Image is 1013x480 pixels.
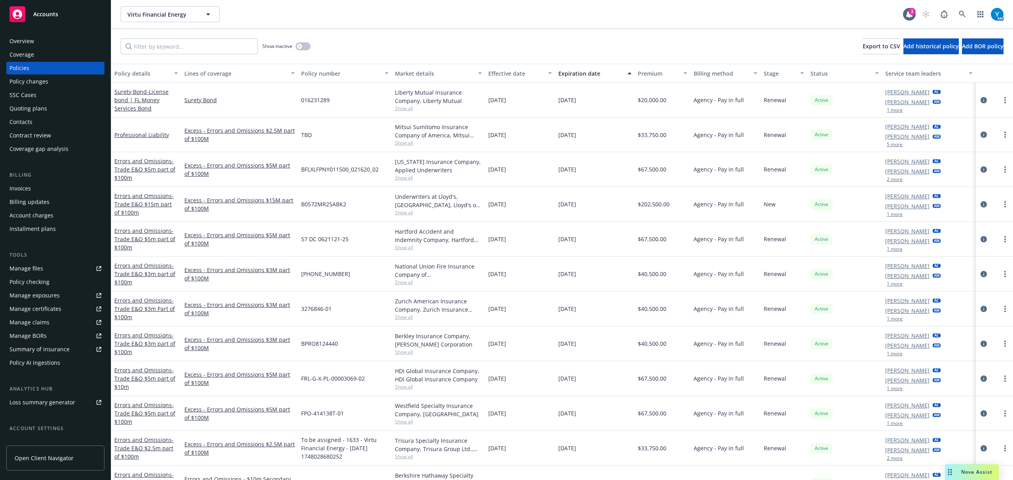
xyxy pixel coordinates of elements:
span: Renewal [764,235,786,243]
a: [PERSON_NAME] [885,307,930,315]
div: Underwriters at Lloyd's, [GEOGRAPHIC_DATA], Lloyd's of [GEOGRAPHIC_DATA], Tysers Insurance Broker... [395,192,482,209]
a: Manage files [6,262,104,275]
span: $40,500.00 [638,339,666,348]
a: Excess - Errors and Omissions $5M part of $100M [184,231,295,248]
a: [PERSON_NAME] [885,446,930,454]
div: Policy details [114,69,169,78]
button: Lines of coverage [181,64,298,83]
span: [DATE] [558,444,576,452]
a: Errors and Omissions [114,297,175,321]
span: Nova Assist [961,469,992,475]
a: more [1000,234,1010,244]
div: Account settings [6,425,104,432]
span: Agency - Pay in full [694,339,744,348]
div: Policy AI ingestions [9,356,60,369]
span: Active [814,340,829,347]
a: more [1000,95,1010,105]
span: Show all [395,209,482,216]
span: [DATE] [558,200,576,208]
a: Report a Bug [936,6,952,22]
span: [DATE] [558,270,576,278]
a: [PERSON_NAME] [885,366,930,375]
span: Renewal [764,165,786,173]
a: Coverage gap analysis [6,143,104,155]
button: 1 more [887,421,903,426]
a: Excess - Errors and Omissions $2.5M part of $100M [184,126,295,143]
div: Service team leaders [885,69,964,78]
div: Hartford Accident and Indemnity Company, Hartford Insurance Group [395,227,482,244]
div: Trisura Specialty Insurance Company, Trisura Group Ltd., Relm US Insurance Solutions [395,436,482,453]
button: Add BOR policy [962,38,1004,54]
div: Coverage [9,48,34,61]
a: Account charges [6,209,104,222]
button: 1 more [887,212,903,217]
div: Mitsui Sumitomo Insurance Company of America, Mitsui Sumitomo Insurance Group [395,123,482,139]
span: Renewal [764,374,786,383]
a: [PERSON_NAME] [885,262,930,270]
a: Quoting plans [6,102,104,115]
a: Manage exposures [6,289,104,302]
span: [DATE] [488,270,506,278]
a: Service team [6,436,104,448]
span: $40,500.00 [638,270,666,278]
span: Active [814,201,829,208]
span: New [764,200,776,208]
span: Show all [395,314,482,320]
span: [DATE] [558,131,576,139]
span: - Trade E&O $3m Part of $100m [114,297,175,321]
a: circleInformation [979,444,988,453]
a: [PERSON_NAME] [885,157,930,166]
span: $202,500.00 [638,200,670,208]
a: Excess - Errors and Omissions $5M part of $100M [184,161,295,178]
span: Renewal [764,270,786,278]
span: [DATE] [558,374,576,383]
a: [PERSON_NAME] [885,331,930,340]
a: more [1000,304,1010,314]
a: Errors and Omissions [114,192,174,216]
a: more [1000,409,1010,418]
a: Errors and Omissions [114,227,175,251]
span: FRL-G-X-PL-00003069-02 [301,374,365,383]
a: Errors and Omissions [114,401,175,425]
div: Manage files [9,262,43,275]
div: Market details [395,69,473,78]
div: Policy number [301,69,379,78]
span: Show all [395,418,482,425]
span: [DATE] [488,96,506,104]
a: [PERSON_NAME] [885,436,930,444]
a: Excess - Errors and Omissions $15M part of $100M [184,196,295,213]
a: [PERSON_NAME] [885,471,930,479]
a: Excess - Errors and Omissions $2.5M part of $100M [184,440,295,457]
span: $33,750.00 [638,444,666,452]
div: 3 [909,8,916,15]
span: - Trade E&O $2.5m part of $100m [114,436,174,460]
a: Excess - Errors and Omissions $3M part of $100M [184,301,295,317]
span: [DATE] [558,305,576,313]
span: [DATE] [558,339,576,348]
span: Virtu Financial Energy [127,10,196,19]
a: more [1000,269,1010,279]
span: [DATE] [558,409,576,417]
div: Policy checking [9,276,49,288]
div: Policy changes [9,75,48,88]
span: Active [814,445,829,452]
span: Renewal [764,444,786,452]
a: [PERSON_NAME] [885,167,930,175]
div: Installment plans [9,223,56,235]
button: 1 more [887,316,903,321]
a: Manage certificates [6,303,104,315]
button: Service team leaders [882,64,975,83]
span: $67,500.00 [638,374,666,383]
span: Show all [395,244,482,251]
span: Agency - Pay in full [694,305,744,313]
a: Installment plans [6,223,104,235]
span: Agency - Pay in full [694,131,744,139]
a: Excess - Errors and Omissions $3M part of $100M [184,266,295,282]
button: Export to CSV [863,38,900,54]
span: - License bond | FL Money Services Bond [114,88,169,112]
button: Effective date [485,64,555,83]
div: Premium [638,69,679,78]
a: Loss summary generator [6,396,104,409]
div: National Union Fire Insurance Company of [GEOGRAPHIC_DATA], [GEOGRAPHIC_DATA], AIG [395,262,482,279]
